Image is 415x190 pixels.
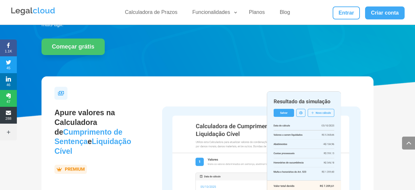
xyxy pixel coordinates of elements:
[41,39,105,55] a: Começar grátis
[10,6,56,16] img: Legalcloud Logo
[245,9,269,18] a: Planos
[365,6,405,19] a: Criar conta
[54,108,145,160] h2: Apure valores na Calculadora de e
[54,128,123,146] span: Cumprimento de Sentença
[121,9,181,18] a: Calculadora de Prazos
[54,137,131,155] span: Liquidação Cível
[10,12,56,17] a: Logo da Legalcloud
[276,9,294,18] a: Blog
[333,6,360,19] a: Entrar
[54,165,87,173] img: Badge do Plano Premium
[188,9,238,18] a: Funcionalidades
[54,87,67,100] img: iconLiquidacaoCivel.png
